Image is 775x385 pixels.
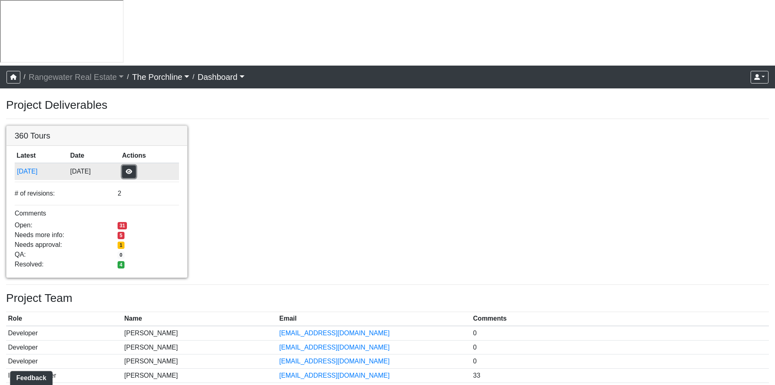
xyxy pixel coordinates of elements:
a: The Porchline [132,69,190,85]
button: [DATE] [17,166,66,177]
th: Comments [471,312,769,326]
a: [EMAIL_ADDRESS][DOMAIN_NAME] [279,372,390,379]
td: 33 [471,368,769,383]
td: Developer [6,326,122,340]
th: Name [122,312,277,326]
th: Email [277,312,471,326]
iframe: Ybug feedback widget [6,369,54,385]
th: Role [6,312,122,326]
td: 0 [471,340,769,354]
td: Developer [6,354,122,369]
td: Developer [6,340,122,354]
a: [EMAIL_ADDRESS][DOMAIN_NAME] [279,330,390,337]
span: / [20,69,28,85]
td: [PERSON_NAME] [122,326,277,340]
a: [EMAIL_ADDRESS][DOMAIN_NAME] [279,344,390,351]
a: Dashboard [198,69,245,85]
a: Rangewater Real Estate [28,69,124,85]
td: [PERSON_NAME] [122,354,277,369]
td: 1N9XpftJkkEiNCK7vHjT2Z [15,163,68,180]
h3: Project Team [6,291,769,305]
td: 0 [471,326,769,340]
td: [PERSON_NAME] [122,340,277,354]
span: / [124,69,132,85]
td: [PERSON_NAME] [122,368,277,383]
h3: Project Deliverables [6,98,769,112]
td: 0 [471,354,769,369]
span: / [189,69,197,85]
a: [EMAIL_ADDRESS][DOMAIN_NAME] [279,358,390,365]
td: Interior Designer [6,368,122,383]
